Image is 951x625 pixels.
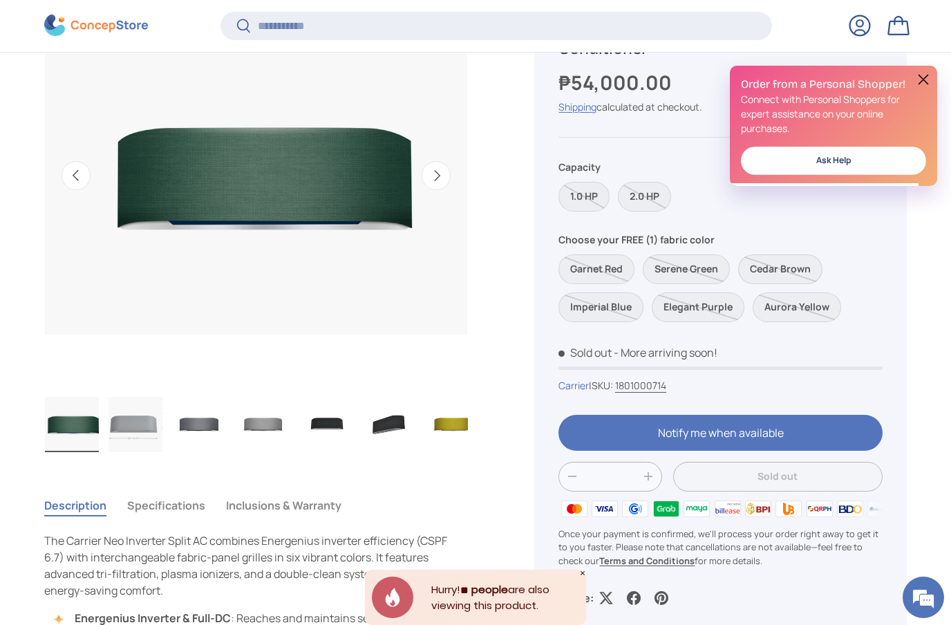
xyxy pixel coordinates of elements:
[236,397,290,452] img: carrier-neo-aircon-with-fabric-panel-cover-light-gray-full-view-concepstore
[127,489,205,521] button: Specifications
[44,489,106,521] button: Description
[741,77,926,92] h2: Order from a Personal Shopper!
[773,498,804,519] img: ubp
[651,498,681,519] img: grabpay
[45,397,99,452] img: carrier-neo-aircon-with-fabric-panel-cover-serene-green-full-view-concepstore
[558,254,634,284] label: Sold out
[741,147,926,175] a: Ask Help
[618,182,671,212] label: Sold out
[558,345,612,360] span: Sold out
[673,462,883,492] button: Sold out
[681,498,712,519] img: maya
[599,554,695,567] a: Terms and Conditions
[590,498,620,519] img: visa
[738,254,822,284] label: Sold out
[299,397,353,452] img: carrier-neo-inverter-with-aura-with-black-fabric-cover-full-view-concepstore
[579,570,586,577] div: Close
[558,69,675,95] strong: ₱54,000.00
[558,292,643,322] label: Sold out
[172,397,226,452] img: carrier-neo-aircon-with-fabric-panel-cover-dark-gray-full-view-concepstore
[652,292,744,322] label: Sold out
[363,397,417,452] img: carrier-neo-inverter-with-black-fabric-cover-left-side-view-concepstore
[558,100,883,114] div: calculated at checkout.
[712,498,742,519] img: billease
[620,498,650,519] img: gcash
[804,498,834,519] img: qrph
[865,498,896,519] img: metrobank
[592,379,613,392] span: SKU:
[558,100,596,113] a: Shipping
[741,92,926,136] p: Connect with Personal Shoppers for expert assistance on your online purchases.
[558,160,601,174] legend: Capacity
[558,528,883,568] p: Once your payment is confirmed, we'll process your order right away to get it to you faster. Plea...
[753,292,841,322] label: Sold out
[743,498,773,519] img: bpi
[558,498,589,519] img: master
[109,397,162,452] img: carrier-neo-ac-panel-with-dimensions
[44,533,466,598] span: The Carrier Neo Inverter Split AC combines Energenius inverter efficiency (CSPF 6.7) with interch...
[558,182,610,212] label: Sold out
[426,397,480,452] img: carrier-neo-inverter-with-aurora-yellow-fabric-cover-full-view-concepstore
[614,345,717,360] p: - More arriving soon!
[226,489,341,521] button: Inclusions & Warranty
[558,232,715,247] legend: Choose your FREE (1) fabric color
[589,379,666,393] span: |
[835,498,865,519] img: bdo
[643,254,730,284] label: Sold out
[558,379,589,392] a: Carrier
[44,15,148,37] img: ConcepStore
